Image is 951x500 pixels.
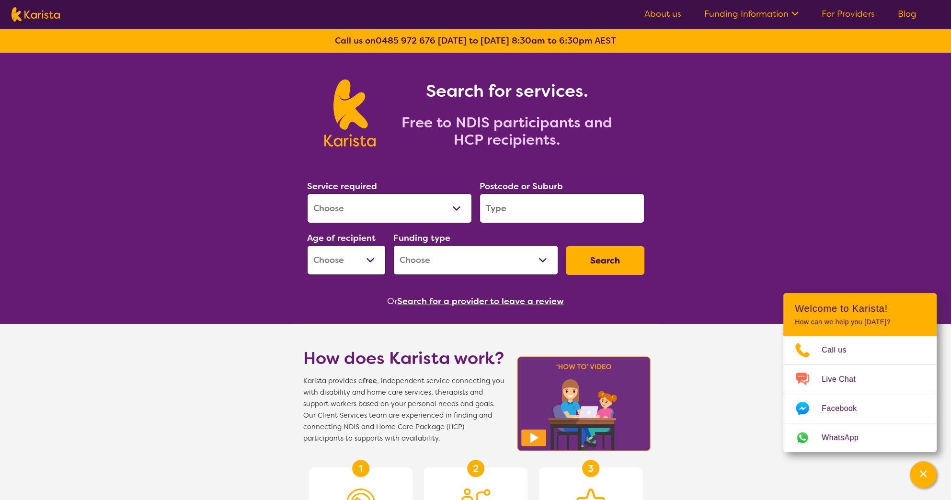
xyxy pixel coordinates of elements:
span: Or [387,294,397,308]
a: About us [644,8,681,20]
button: Channel Menu [910,461,937,488]
label: Postcode or Suburb [480,181,563,192]
div: 3 [582,460,599,477]
button: Search for a provider to leave a review [397,294,564,308]
div: Channel Menu [783,293,937,452]
img: Karista video [514,353,654,454]
div: 1 [352,460,369,477]
input: Type [480,193,644,223]
span: WhatsApp [822,431,870,445]
button: Search [566,246,644,275]
label: Service required [307,181,377,192]
label: Age of recipient [307,232,376,244]
h1: How does Karista work? [303,347,504,370]
span: Facebook [822,401,868,416]
b: Call us on [DATE] to [DATE] 8:30am to 6:30pm AEST [335,35,616,46]
h2: Free to NDIS participants and HCP recipients. [387,114,627,148]
h2: Welcome to Karista! [795,303,925,314]
p: How can we help you [DATE]? [795,318,925,326]
label: Funding type [393,232,450,244]
a: For Providers [822,8,875,20]
span: Live Chat [822,372,867,386]
span: Karista provides a , independent service connecting you with disability and home care services, t... [303,375,504,444]
h1: Search for services. [387,80,627,102]
img: Karista logo [324,80,376,147]
b: free [363,376,377,386]
a: Web link opens in a new tab. [783,423,937,452]
span: Call us [822,343,858,357]
div: 2 [467,460,484,477]
a: Blog [898,8,917,20]
ul: Choose channel [783,336,937,452]
a: 0485 972 676 [376,35,435,46]
a: Funding Information [704,8,799,20]
img: Karista logo [11,7,60,22]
